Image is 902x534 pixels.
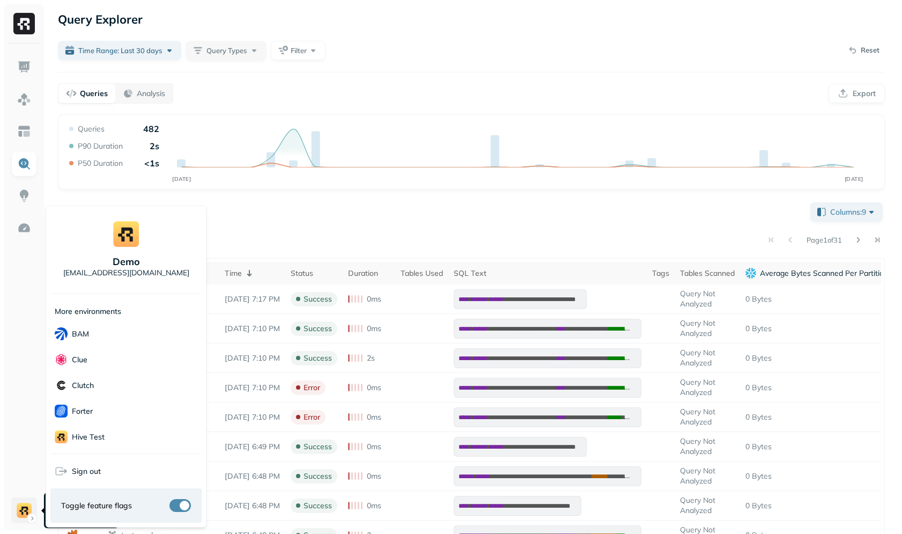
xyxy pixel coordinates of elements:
img: Hive Test [55,430,68,443]
p: Forter [72,406,93,416]
p: Clutch [72,381,94,391]
p: [EMAIL_ADDRESS][DOMAIN_NAME] [63,268,189,278]
p: More environments [55,306,121,317]
img: Forter [55,405,68,418]
span: Toggle feature flags [61,501,132,511]
img: Clutch [55,379,68,392]
p: demo [113,255,140,268]
p: Clue [72,355,87,365]
img: demo [113,221,139,247]
span: Sign out [72,466,101,477]
img: BAM [55,327,68,340]
p: Hive Test [72,432,105,442]
p: BAM [72,329,89,339]
img: Clue [55,353,68,366]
